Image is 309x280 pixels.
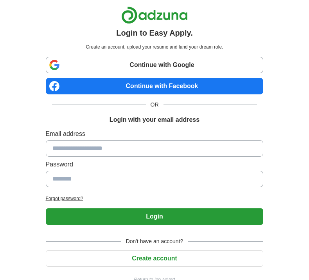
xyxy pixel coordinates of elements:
h1: Login to Easy Apply. [116,27,193,39]
p: Create an account, upload your resume and land your dream role. [47,43,262,51]
label: Email address [46,129,264,139]
span: Don't have an account? [121,237,188,246]
a: Continue with Google [46,57,264,73]
img: Adzuna logo [121,6,188,24]
span: OR [146,101,163,109]
button: Create account [46,250,264,267]
h1: Login with your email address [110,115,199,125]
a: Continue with Facebook [46,78,264,94]
a: Create account [46,255,264,262]
label: Password [46,160,264,169]
button: Login [46,208,264,225]
a: Forgot password? [46,195,264,202]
